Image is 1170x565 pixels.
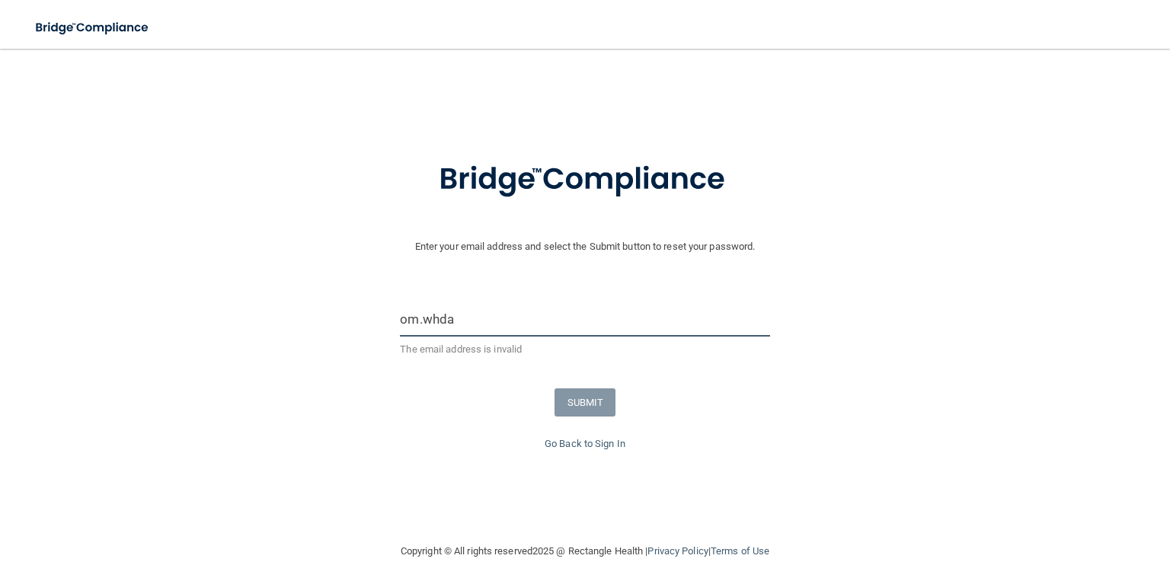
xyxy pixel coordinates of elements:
[400,340,769,359] p: The email address is invalid
[545,438,625,449] a: Go Back to Sign In
[647,545,708,557] a: Privacy Policy
[408,140,762,219] img: bridge_compliance_login_screen.278c3ca4.svg
[907,458,1152,518] iframe: Drift Widget Chat Controller
[400,302,769,337] input: Email
[555,388,616,417] button: SUBMIT
[711,545,769,557] a: Terms of Use
[23,12,163,43] img: bridge_compliance_login_screen.278c3ca4.svg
